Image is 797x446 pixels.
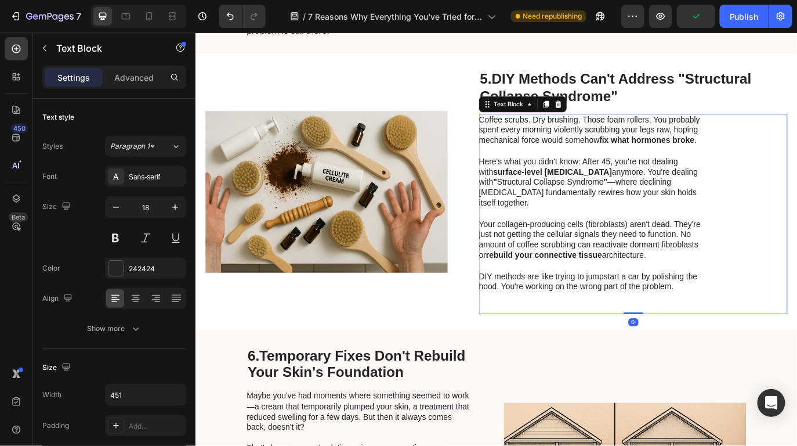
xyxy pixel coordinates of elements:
p: Advanced [114,71,154,84]
button: Show more [42,318,186,339]
p: Here's what you didn't know: After 45, you're not dealing with anymore. You're dealing with Struc... [328,143,588,204]
strong: DIY Methods Can't Address "Structural Collapse Syndrome" [329,45,643,82]
h2: 5. [328,43,684,84]
strong: " [344,168,349,178]
div: Undo/Redo [219,5,266,28]
div: 242424 [129,264,183,274]
input: Auto [106,384,186,405]
span: Paragraph 1* [110,141,154,152]
p: Text Block [56,41,155,55]
button: Paragraph 1* [105,136,186,157]
div: Align [42,291,75,307]
div: Open Intercom Messenger [758,389,785,417]
strong: " [472,168,477,178]
h2: 6. [59,363,321,404]
strong: Temporary Fixes Don't Rebuild Your Skin's Foundation [60,365,312,402]
div: Sans-serif [129,172,183,182]
div: Text style [42,112,74,123]
div: 0 [501,330,512,340]
p: Coffee scrubs. Dry brushing. Those foam rollers. You probably spent every morning violently scrub... [328,95,588,131]
p: 7 [76,9,81,23]
div: Color [42,263,60,274]
div: Publish [730,10,759,23]
div: Padding [42,420,69,431]
p: Your collagen-producing cells (fibroblasts) aren't dead. They're just not getting the cellular si... [328,216,588,264]
button: Publish [720,5,769,28]
span: 7 Reasons Why Everything You've Tried for [MEDICAL_DATA] Has Failed [308,10,483,23]
p: Settings [57,71,90,84]
span: Need republishing [523,11,582,21]
strong: surface-level [MEDICAL_DATA] [344,156,481,166]
p: DIY methods are like trying to jumpstart a car by polishing the hood. You're working on the wrong... [328,276,588,301]
div: Beta [9,213,28,222]
strong: fix what hormones broke [467,120,577,130]
button: 7 [5,5,86,28]
div: 450 [11,124,28,133]
div: Font [42,171,57,182]
div: Width [42,390,61,400]
div: Size [42,360,73,376]
div: Styles [42,141,63,152]
span: / [303,10,306,23]
div: Text Block [342,78,382,88]
div: Add... [129,421,183,431]
div: Show more [88,323,142,334]
strong: rebuild your connective tissue [336,253,470,262]
div: Size [42,199,73,215]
